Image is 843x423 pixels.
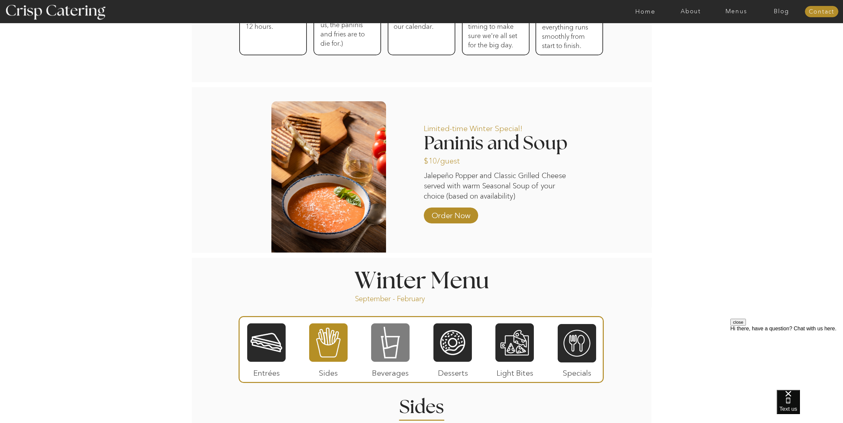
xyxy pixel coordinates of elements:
[555,362,599,381] p: Specials
[493,362,537,381] p: Light Bites
[355,294,446,302] p: September - February
[389,398,454,411] h2: Sides
[759,8,804,15] a: Blog
[424,117,554,136] p: Limited-time Winter Special!
[429,204,473,223] a: Order Now
[668,8,713,15] a: About
[424,171,566,201] p: Jalepeño Popper and Classic Grilled Cheese served with warm Seasonal Soup of your choice (based o...
[245,362,289,381] p: Entrées
[368,362,412,381] p: Beverages
[730,319,843,398] iframe: podium webchat widget prompt
[431,362,475,381] p: Desserts
[623,8,668,15] a: Home
[424,150,468,169] p: $10/guest
[805,9,838,15] a: Contact
[306,362,350,381] p: Sides
[713,8,759,15] a: Menus
[777,390,843,423] iframe: podium webchat widget bubble
[329,270,514,289] h1: Winter Menu
[424,134,581,152] h2: Paninis and Soup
